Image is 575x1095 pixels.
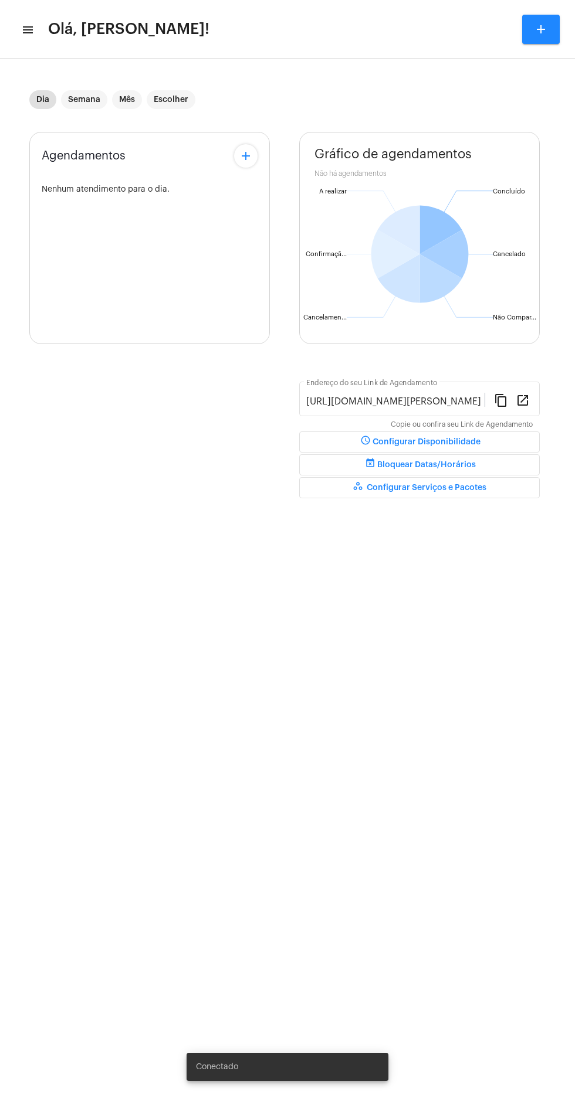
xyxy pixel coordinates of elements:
[29,90,56,109] mat-chip: Dia
[299,454,540,475] button: Bloquear Datas/Horários
[306,396,485,407] input: Link
[299,477,540,498] button: Configurar Serviços e Pacotes
[391,421,533,429] mat-hint: Copie ou confira seu Link de Agendamento
[48,20,209,39] span: Olá, [PERSON_NAME]!
[314,147,472,161] span: Gráfico de agendamentos
[42,185,258,194] div: Nenhum atendimento para o dia.
[299,431,540,453] button: Configurar Disponibilidade
[61,90,107,109] mat-chip: Semana
[319,188,347,195] text: A realizar
[493,188,525,195] text: Concluído
[516,393,530,407] mat-icon: open_in_new
[196,1061,238,1073] span: Conectado
[239,149,253,163] mat-icon: add
[353,484,486,492] span: Configurar Serviços e Pacotes
[363,458,377,472] mat-icon: event_busy
[358,438,481,446] span: Configurar Disponibilidade
[494,393,508,407] mat-icon: content_copy
[358,435,373,449] mat-icon: schedule
[112,90,142,109] mat-chip: Mês
[493,251,526,257] text: Cancelado
[42,149,126,162] span: Agendamentos
[363,461,476,469] span: Bloquear Datas/Horários
[534,22,548,36] mat-icon: add
[306,251,347,258] text: Confirmaçã...
[147,90,195,109] mat-chip: Escolher
[21,23,33,37] mat-icon: sidenav icon
[353,481,367,495] mat-icon: workspaces_outlined
[303,314,347,321] text: Cancelamen...
[493,314,536,321] text: Não Compar...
